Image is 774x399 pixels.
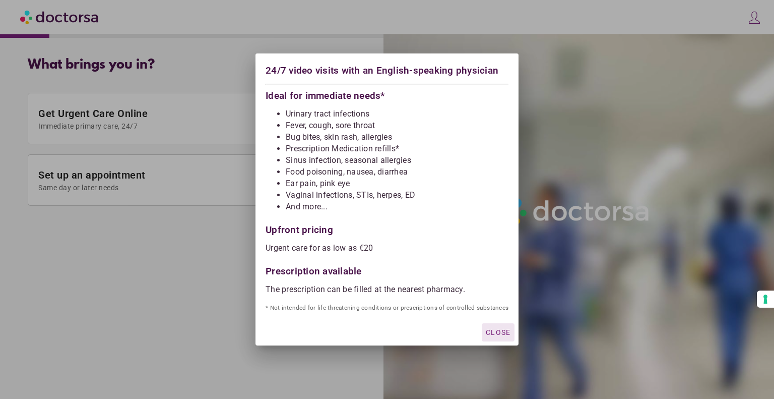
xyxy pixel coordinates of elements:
li: And more... [286,202,508,212]
div: Upfront pricing [266,220,508,235]
button: Your consent preferences for tracking technologies [757,291,774,308]
p: The prescription can be filled at the nearest pharmacy. [266,284,508,295]
div: Ideal for immediate needs* [266,88,508,101]
div: Prescription available [266,261,508,276]
button: Close [482,323,514,341]
div: 24/7 video visits with an English-speaking physician [266,64,508,80]
span: Close [486,328,510,336]
p: Urgent care for as low as €20 [266,243,508,253]
p: * Not intended for life-threatening conditions or prescriptions of controlled substances [266,303,508,313]
li: Vaginal infections, STIs, herpes, ED [286,190,508,200]
li: Urinary tract infections [286,109,508,119]
li: Sinus infection, seasonal allergies [286,155,508,165]
li: Prescription Medication refills* [286,144,508,154]
li: Fever, cough, sore throat [286,121,508,131]
li: Bug bites, skin rash, allergies [286,132,508,142]
li: Ear pain, pink eye [286,179,508,189]
li: Food poisoning, nausea, diarrhea [286,167,508,177]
